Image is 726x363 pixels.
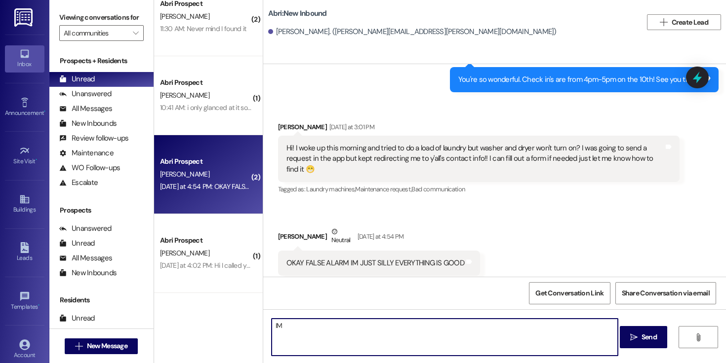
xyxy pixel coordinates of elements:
[268,8,327,19] b: Abri: New Inbound
[59,178,98,188] div: Escalate
[5,336,44,363] a: Account
[59,148,114,158] div: Maintenance
[160,235,251,246] div: Abri Prospect
[133,29,138,37] i: 
[59,313,95,324] div: Unread
[160,182,378,191] div: [DATE] at 4:54 PM: OKAY FALSE ALARM IM JUST SILLY EVERYTHING IS GOOD
[59,104,112,114] div: All Messages
[160,170,209,179] span: [PERSON_NAME]
[355,231,404,242] div: [DATE] at 4:54 PM
[5,45,44,72] a: Inbox
[622,288,710,298] span: Share Conversation via email
[5,239,44,266] a: Leads
[59,133,128,144] div: Review follow-ups
[160,249,209,257] span: [PERSON_NAME]
[647,14,721,30] button: Create Lead
[355,185,411,193] span: Maintenance request ,
[535,288,604,298] span: Get Conversation Link
[529,282,610,304] button: Get Conversation Link
[14,8,35,27] img: ResiDesk Logo
[160,261,381,270] div: [DATE] at 4:02 PM: Hi I called you earlier, I got that situation figured out thanks!
[694,333,702,341] i: 
[278,122,680,136] div: [PERSON_NAME]
[59,74,95,84] div: Unread
[59,253,112,263] div: All Messages
[458,74,703,85] div: You're so wonderful. Check in's are from 4pm-5pm on the 10th! See you then :)
[5,288,44,315] a: Templates •
[49,295,154,305] div: Residents
[286,258,464,268] div: OKAY FALSE ALARM IM JUST SILLY EVERYTHING IS GOOD
[49,205,154,216] div: Prospects
[49,56,154,66] div: Prospects + Residents
[660,18,667,26] i: 
[268,27,557,37] div: [PERSON_NAME]. ([PERSON_NAME][EMAIL_ADDRESS][PERSON_NAME][DOMAIN_NAME])
[59,89,112,99] div: Unanswered
[38,302,40,309] span: •
[160,24,246,33] div: 11:30 AM: Never mind I found it
[65,338,138,354] button: New Message
[327,122,374,132] div: [DATE] at 3:01 PM
[672,17,708,28] span: Create Lead
[75,342,82,350] i: 
[642,332,657,342] span: Send
[411,185,465,193] span: Bad communication
[59,118,117,129] div: New Inbounds
[36,156,37,163] span: •
[59,238,95,249] div: Unread
[44,108,45,115] span: •
[615,282,716,304] button: Share Conversation via email
[306,185,355,193] span: Laundry machines ,
[329,226,352,247] div: Neutral
[278,182,680,196] div: Tagged as:
[630,333,638,341] i: 
[278,276,480,290] div: Tagged as:
[278,226,480,251] div: [PERSON_NAME]
[5,143,44,169] a: Site Visit •
[160,12,209,21] span: [PERSON_NAME]
[160,91,209,100] span: [PERSON_NAME]
[272,319,618,356] textarea: IM S
[64,25,128,41] input: All communities
[87,341,127,351] span: New Message
[5,191,44,218] a: Buildings
[59,328,112,338] div: Unanswered
[59,223,112,234] div: Unanswered
[160,77,251,88] div: Abri Prospect
[160,156,251,167] div: Abri Prospect
[59,268,117,278] div: New Inbounds
[59,163,120,173] div: WO Follow-ups
[286,143,664,175] div: Hi! I woke up this morning and tried to do a load of laundry but washer and dryer won't turn on? ...
[620,326,668,348] button: Send
[59,10,144,25] label: Viewing conversations for
[160,103,371,112] div: 10:41 AM: i only glanced at it so i don't remember! i know it was in the 50s...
